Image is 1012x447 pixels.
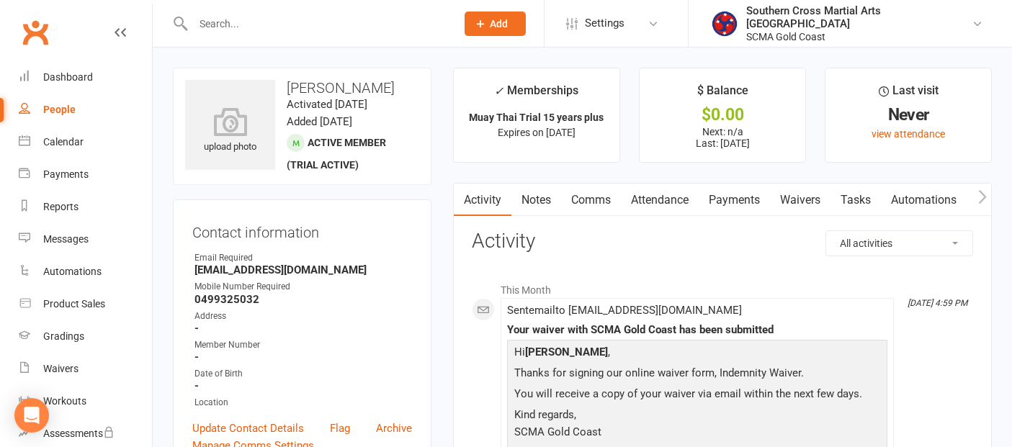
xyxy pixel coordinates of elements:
a: Archive [376,420,412,437]
input: Search... [189,14,446,34]
a: People [19,94,152,126]
a: Notes [511,184,561,217]
span: Sent email to [EMAIL_ADDRESS][DOMAIN_NAME] [507,304,742,317]
a: view attendance [872,128,945,140]
div: People [43,104,76,115]
i: ✓ [494,84,503,98]
a: Update Contact Details [192,420,304,437]
a: Clubworx [17,14,53,50]
strong: Muay Thai Trial 15 years plus [469,112,604,123]
a: Waivers [770,184,830,217]
a: Product Sales [19,288,152,320]
img: thumb_image1620786302.png [710,9,739,38]
span: Expires on [DATE] [498,127,576,138]
a: Messages [19,223,152,256]
p: You will receive a copy of your waiver via email within the next few days. [511,385,884,406]
p: Hi , [511,343,884,364]
i: [DATE] 4:59 PM [908,298,967,308]
h3: Contact information [192,219,412,240]
a: Dashboard [19,61,152,94]
a: Reports [19,191,152,223]
div: Reports [43,201,79,212]
a: Payments [19,158,152,191]
div: Last visit [879,81,939,107]
li: This Month [472,275,973,298]
div: $ Balance [697,81,748,107]
div: Date of Birth [194,367,412,381]
div: Messages [43,233,89,245]
h3: [PERSON_NAME] [185,80,419,96]
a: Activity [454,184,511,217]
div: Your waiver with SCMA Gold Coast has been submitted [507,324,887,336]
div: Mobile Number Required [194,280,412,294]
strong: - [194,351,412,364]
div: Automations [43,266,102,277]
div: Product Sales [43,298,105,310]
a: Automations [881,184,967,217]
div: SCMA Gold Coast [746,30,972,43]
button: Add [465,12,526,36]
strong: [EMAIL_ADDRESS][DOMAIN_NAME] [194,263,412,276]
a: Workouts [19,385,152,417]
a: Gradings [19,320,152,353]
p: Next: n/a Last: [DATE] [653,126,792,149]
a: Automations [19,256,152,288]
a: Attendance [621,184,699,217]
div: Gradings [43,330,84,342]
div: Location [194,396,412,410]
p: Kind regards, SCMA Gold Coast [511,406,884,444]
div: Memberships [494,81,578,108]
div: Waivers [43,363,79,374]
a: Flag [330,420,350,437]
span: Settings [585,7,624,40]
div: Workouts [43,395,86,407]
strong: [PERSON_NAME] [525,346,608,358]
a: Comms [561,184,621,217]
div: Member Number [194,338,412,352]
div: Address [194,310,412,323]
a: Waivers [19,353,152,385]
time: Activated [DATE] [287,98,367,111]
div: Dashboard [43,71,93,83]
strong: 0499325032 [194,293,412,306]
div: Assessments [43,428,115,439]
div: Open Intercom Messenger [14,398,49,433]
span: Active member (trial active) [287,137,386,171]
time: Added [DATE] [287,115,352,128]
div: Never [838,107,978,122]
a: Calendar [19,126,152,158]
div: $0.00 [653,107,792,122]
div: Calendar [43,136,84,148]
div: upload photo [185,107,275,155]
span: Add [490,18,508,30]
strong: - [194,379,412,392]
h3: Activity [472,230,973,253]
div: Southern Cross Martial Arts [GEOGRAPHIC_DATA] [746,4,972,30]
a: Tasks [830,184,881,217]
a: Payments [699,184,770,217]
div: Email Required [194,251,412,265]
p: Thanks for signing our online waiver form, Indemnity Waiver. [511,364,884,385]
strong: - [194,322,412,335]
div: Payments [43,168,89,180]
